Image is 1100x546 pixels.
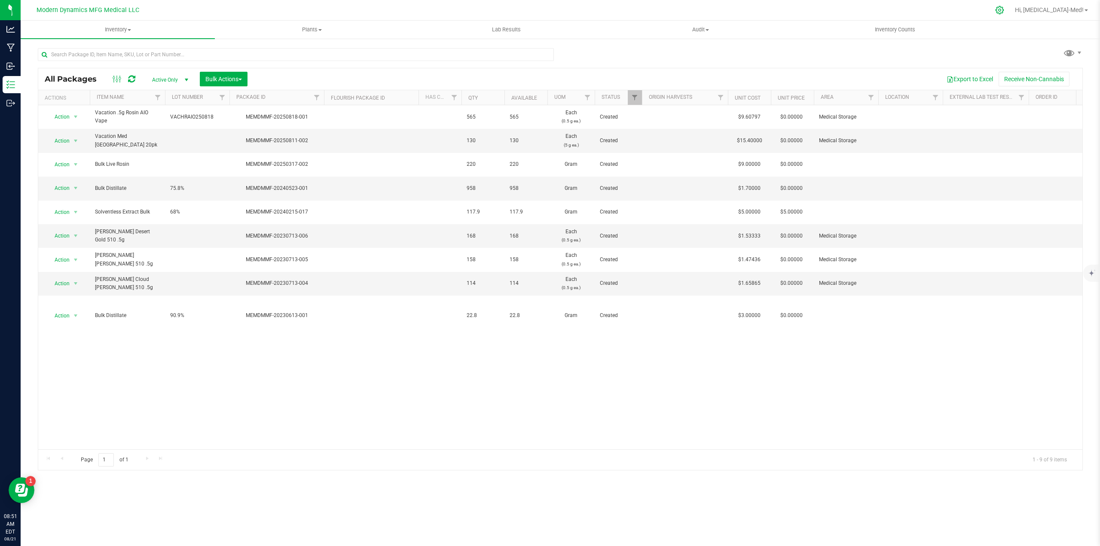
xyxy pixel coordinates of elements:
span: 22.8 [510,311,542,320]
span: 220 [467,160,499,168]
span: 220 [510,160,542,168]
span: Created [600,232,637,240]
iframe: Resource center unread badge [25,476,36,486]
span: All Packages [45,74,105,84]
span: $0.00000 [776,230,807,242]
span: select [70,206,81,218]
span: [PERSON_NAME] [PERSON_NAME] 510 .5g [95,251,160,268]
input: 1 [98,453,114,467]
p: (0.5 g ea.) [553,117,590,125]
span: Solventless Extract Bulk [95,208,160,216]
span: 130 [467,137,499,145]
span: Gram [553,184,590,192]
span: 565 [510,113,542,121]
td: $1.47436 [728,248,771,271]
span: Action [47,111,70,123]
span: 114 [467,279,499,287]
a: Qty [468,95,478,101]
span: select [70,310,81,322]
td: $9.00000 [728,153,771,177]
p: (0.5 g ea.) [553,260,590,268]
span: Created [600,184,637,192]
a: Item Name [97,94,124,100]
span: $5.00000 [776,206,807,218]
span: Created [600,311,637,320]
span: 168 [467,232,499,240]
span: Action [47,310,70,322]
span: 75.8% [170,184,224,192]
span: Gram [553,208,590,216]
a: Filter [929,90,943,105]
a: Unit Price [778,95,805,101]
span: Each [553,275,590,292]
iframe: Resource center [9,477,34,503]
span: Medical Storage [819,279,873,287]
span: Action [47,206,70,218]
span: $0.00000 [776,253,807,266]
a: Plants [215,21,409,39]
span: Each [553,132,590,149]
div: MEMDMMF-20230713-004 [228,279,325,287]
a: Available [511,95,537,101]
span: select [70,254,81,266]
span: Created [600,279,637,287]
span: $0.00000 [776,277,807,290]
span: Inventory Counts [863,26,927,34]
span: 90.9% [170,311,224,320]
span: 158 [510,256,542,264]
span: Bulk Distillate [95,311,160,320]
a: Filter [447,90,461,105]
span: Action [47,135,70,147]
p: 08:51 AM EDT [4,512,17,536]
span: Action [47,230,70,242]
td: $9.60797 [728,105,771,129]
span: Bulk Actions [205,76,242,82]
span: Vacation .5g Rosin AIO Vape [95,109,160,125]
p: (5 g ea.) [553,141,590,149]
span: Medical Storage [819,113,873,121]
span: select [70,230,81,242]
button: Bulk Actions [200,72,247,86]
span: 158 [467,256,499,264]
div: MEMDMMF-20240523-001 [228,184,325,192]
a: Origin Harvests [649,94,692,100]
span: [PERSON_NAME] Cloud [PERSON_NAME] 510 .5g [95,275,160,292]
button: Receive Non-Cannabis [999,72,1069,86]
a: Filter [151,90,165,105]
a: Inventory [21,21,215,39]
span: 130 [510,137,542,145]
a: Order Id [1036,94,1057,100]
td: $5.00000 [728,201,771,224]
span: 168 [510,232,542,240]
a: UOM [554,94,565,100]
a: Package ID [236,94,266,100]
span: $0.00000 [776,111,807,123]
a: Location [885,94,909,100]
span: Created [600,113,637,121]
span: select [70,182,81,194]
div: MEMDMMF-20250317-002 [228,160,325,168]
td: $1.53333 [728,224,771,248]
span: Bulk Live Rosin [95,160,160,168]
a: Flourish Package ID [331,95,385,101]
th: Has COA [419,90,461,105]
inline-svg: Inbound [6,62,15,70]
a: Unit Cost [735,95,761,101]
p: 08/21 [4,536,17,542]
span: Action [47,254,70,266]
div: MEMDMMF-20250818-001 [228,113,325,121]
span: select [70,159,81,171]
span: Audit [604,26,797,34]
a: Filter [1014,90,1029,105]
span: Each [553,251,590,268]
span: VACHRAIO250818 [170,113,224,121]
a: Status [602,94,620,100]
span: [PERSON_NAME] Desert Gold 510 .5g [95,228,160,244]
a: Filter [628,90,642,105]
div: MEMDMMF-20230613-001 [228,311,325,320]
a: Filter [310,90,324,105]
div: MEMDMMF-20230713-005 [228,256,325,264]
span: Created [600,160,637,168]
div: Actions [45,95,86,101]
